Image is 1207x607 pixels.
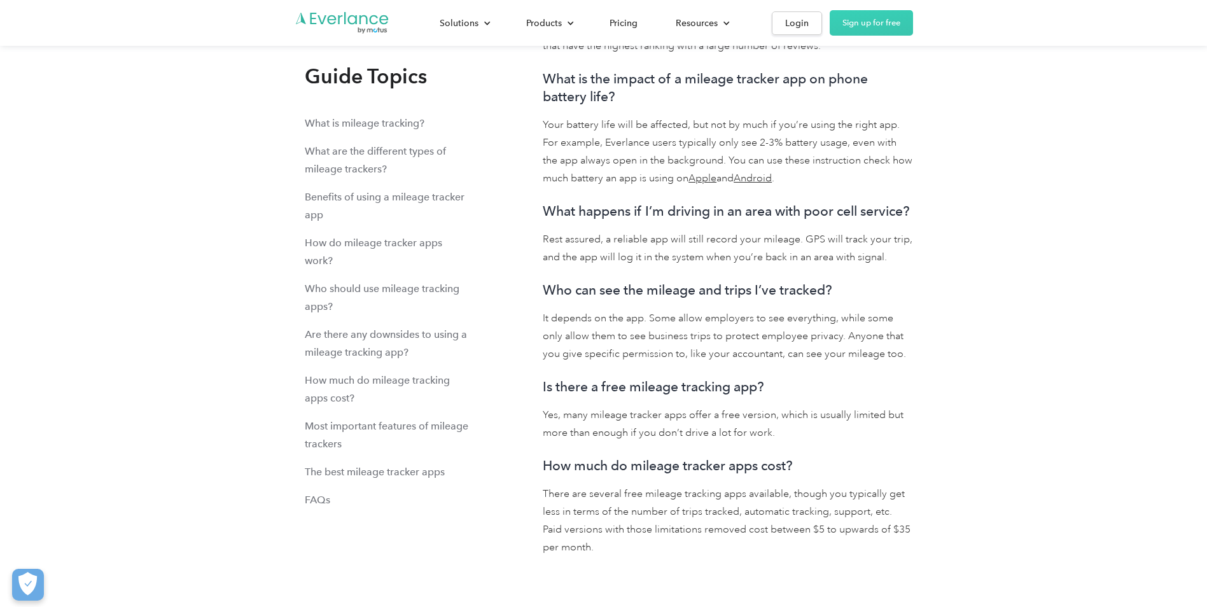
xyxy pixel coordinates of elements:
[543,230,912,266] p: Rest assured, a reliable app will still record your mileage. GPS will track your trip, and the ap...
[295,366,480,412] a: How much do mileage tracking apps cost?
[295,229,480,275] a: How do mileage tracker apps work?
[305,234,470,270] div: How do mileage tracker apps work?
[734,172,772,185] a: Android
[305,417,470,453] div: Most important features of mileage trackers
[688,172,716,185] a: Apple
[295,486,340,514] a: FAQs
[440,15,478,31] div: Solutions
[295,412,480,458] a: Most important features of mileage trackers
[295,11,390,35] a: Go to homepage
[295,109,435,137] a: What is mileage tracking?
[543,485,912,556] p: There are several free mileage tracking apps available, though you typically get less in terms of...
[305,491,330,509] div: FAQs
[543,406,912,442] p: Yes, many mileage tracker apps offer a free version, which is usually limited but more than enoug...
[543,116,912,187] p: Your battery life will be affected, but not by much if you’re using the right app. For example, E...
[305,143,470,178] div: What are the different types of mileage trackers?
[305,280,470,316] div: Who should use mileage tracking apps?
[305,115,424,132] div: What is mileage tracking?
[785,15,809,31] div: Login
[663,12,740,34] div: Resources
[676,15,718,31] div: Resources
[543,70,912,106] h4: What is the impact of a mileage tracker app on phone battery life?
[12,569,44,601] button: Cookies Settings
[543,281,912,299] h4: Who can see the mileage and trips I’ve tracked?
[543,378,912,396] h4: Is there a free mileage tracking app?
[295,137,480,183] a: What are the different types of mileage trackers?
[305,463,445,481] div: The best mileage tracker apps
[295,321,480,366] a: Are there any downsides to using a mileage tracking app?
[597,12,650,34] a: Pricing
[543,457,912,475] h4: How much do mileage tracker apps cost?
[772,11,822,35] a: Login
[295,458,455,486] a: The best mileage tracker apps
[526,15,562,31] div: Products
[295,183,480,229] a: Benefits of using a mileage tracker app
[305,188,470,224] div: Benefits of using a mileage tracker app
[543,309,912,363] p: It depends on the app. Some allow employers to see everything, while some only allow them to see ...
[543,202,912,220] h4: What happens if I’m driving in an area with poor cell service?
[305,326,470,361] div: Are there any downsides to using a mileage tracking app?
[513,12,584,34] div: Products
[610,15,638,31] div: Pricing
[295,275,480,321] a: Who should use mileage tracking apps?
[830,10,913,36] a: Sign up for free
[427,12,501,34] div: Solutions
[295,64,427,89] div: Guide Topics
[305,372,470,407] div: How much do mileage tracking apps cost?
